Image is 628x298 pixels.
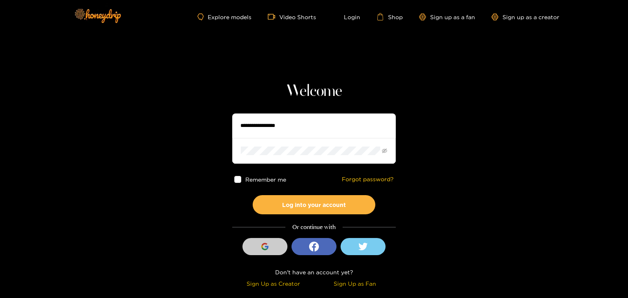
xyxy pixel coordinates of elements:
a: Login [332,13,360,20]
a: Sign up as a fan [419,13,475,20]
h1: Welcome [232,82,396,101]
div: Sign Up as Creator [234,279,312,288]
div: Sign Up as Fan [316,279,394,288]
button: Log into your account [253,195,375,214]
a: Shop [377,13,403,20]
div: Don't have an account yet? [232,267,396,277]
span: Remember me [245,176,286,182]
a: Explore models [197,13,251,20]
a: Forgot password? [342,176,394,183]
span: eye-invisible [382,148,387,153]
span: video-camera [268,13,279,20]
a: Sign up as a creator [491,13,559,20]
a: Video Shorts [268,13,316,20]
div: Or continue with [232,222,396,232]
